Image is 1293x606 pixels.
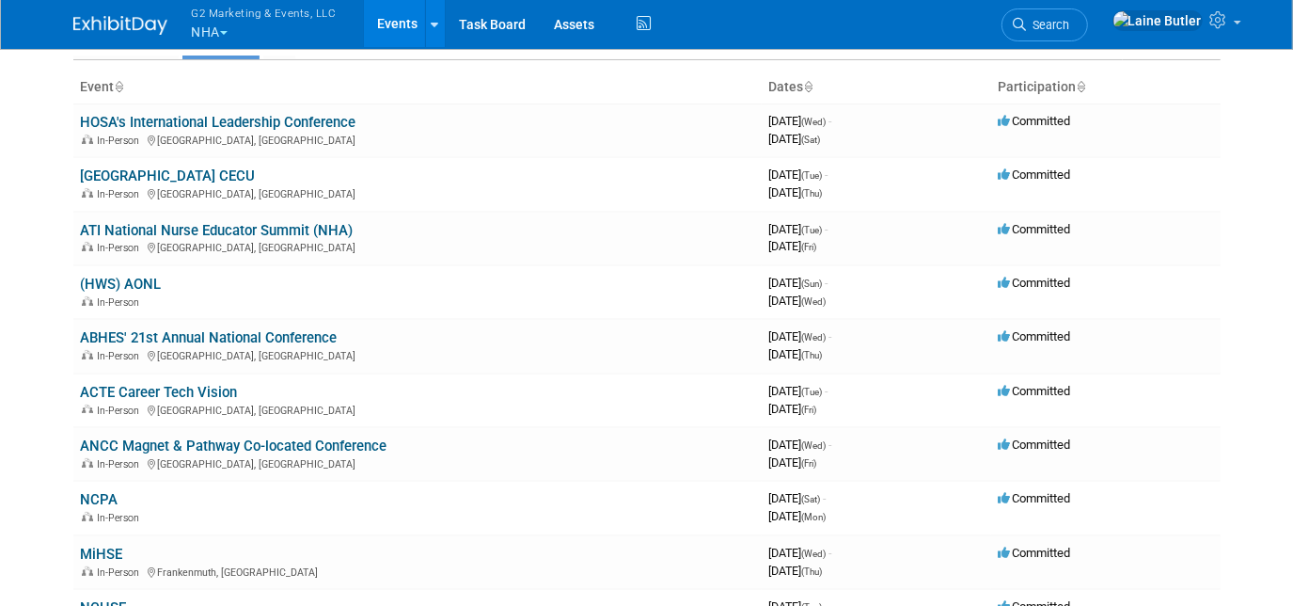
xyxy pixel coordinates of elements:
span: [DATE] [769,438,832,452]
img: In-Person Event [82,458,93,468]
span: (Thu) [802,566,823,577]
span: (Fri) [802,405,817,415]
span: Committed [999,491,1071,505]
img: In-Person Event [82,242,93,251]
img: Laine Butler [1112,10,1203,31]
span: [DATE] [769,329,832,343]
span: In-Person [98,242,146,254]
span: (Sat) [802,494,821,504]
span: [DATE] [769,384,828,398]
span: - [829,438,832,452]
div: Frankenmuth, [GEOGRAPHIC_DATA] [81,564,754,579]
a: ATI National Nurse Educator Summit (NHA) [81,222,354,239]
span: In-Person [98,566,146,579]
span: - [826,276,828,290]
span: (Tue) [802,170,823,181]
span: (Fri) [802,458,817,469]
span: [DATE] [769,132,821,146]
a: (HWS) AONL [81,276,162,293]
span: [DATE] [769,564,823,578]
img: In-Person Event [82,135,93,144]
span: - [824,491,827,505]
th: Dates [762,72,991,104]
span: Committed [999,167,1071,182]
span: - [829,329,832,343]
span: (Tue) [802,387,823,397]
span: (Wed) [802,117,827,127]
a: MiHSE [81,546,123,563]
span: In-Person [98,405,146,417]
span: - [826,384,828,398]
div: [GEOGRAPHIC_DATA], [GEOGRAPHIC_DATA] [81,185,754,200]
span: (Wed) [802,549,827,559]
th: Event [73,72,762,104]
span: (Wed) [802,440,827,451]
div: [GEOGRAPHIC_DATA], [GEOGRAPHIC_DATA] [81,239,754,254]
div: [GEOGRAPHIC_DATA], [GEOGRAPHIC_DATA] [81,132,754,147]
span: [DATE] [769,455,817,470]
img: In-Person Event [82,512,93,521]
span: In-Person [98,188,146,200]
span: In-Person [98,512,146,524]
a: ABHES' 21st Annual National Conference [81,329,338,346]
span: - [826,167,828,182]
span: Committed [999,222,1071,236]
span: [DATE] [769,222,828,236]
span: [DATE] [769,114,832,128]
span: [DATE] [769,509,827,523]
span: Committed [999,438,1071,452]
span: Committed [999,384,1071,398]
img: In-Person Event [82,405,93,414]
span: [DATE] [769,402,817,416]
span: Committed [999,546,1071,560]
span: (Thu) [802,188,823,199]
span: - [826,222,828,236]
span: [DATE] [769,294,827,308]
a: NCPA [81,491,118,508]
img: In-Person Event [82,296,93,306]
span: [DATE] [769,185,823,199]
span: (Thu) [802,350,823,360]
span: G2 Marketing & Events, LLC [192,3,337,23]
span: Search [1027,18,1070,32]
span: (Mon) [802,512,827,522]
span: (Fri) [802,242,817,252]
span: (Wed) [802,332,827,343]
span: Committed [999,114,1071,128]
span: (Sat) [802,135,821,145]
span: In-Person [98,135,146,147]
span: [DATE] [769,276,828,290]
span: [DATE] [769,167,828,182]
th: Participation [991,72,1221,104]
div: [GEOGRAPHIC_DATA], [GEOGRAPHIC_DATA] [81,455,754,470]
a: Sort by Event Name [115,79,124,94]
div: [GEOGRAPHIC_DATA], [GEOGRAPHIC_DATA] [81,402,754,417]
img: In-Person Event [82,188,93,198]
span: [DATE] [769,491,827,505]
a: [GEOGRAPHIC_DATA] CECU [81,167,256,184]
div: [GEOGRAPHIC_DATA], [GEOGRAPHIC_DATA] [81,347,754,362]
a: Sort by Start Date [804,79,813,94]
img: ExhibitDay [73,16,167,35]
span: [DATE] [769,239,817,253]
a: ACTE Career Tech Vision [81,384,238,401]
span: Committed [999,329,1071,343]
span: Committed [999,276,1071,290]
a: HOSA's International Leadership Conference [81,114,356,131]
span: (Tue) [802,225,823,235]
span: In-Person [98,458,146,470]
span: (Wed) [802,296,827,307]
span: In-Person [98,296,146,309]
span: - [829,114,832,128]
span: [DATE] [769,546,832,560]
span: In-Person [98,350,146,362]
img: In-Person Event [82,350,93,359]
span: (Sun) [802,279,823,289]
img: In-Person Event [82,566,93,576]
a: Sort by Participation Type [1077,79,1086,94]
span: [DATE] [769,347,823,361]
span: - [829,546,832,560]
a: Search [1001,8,1088,41]
a: ANCC Magnet & Pathway Co-located Conference [81,438,387,454]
